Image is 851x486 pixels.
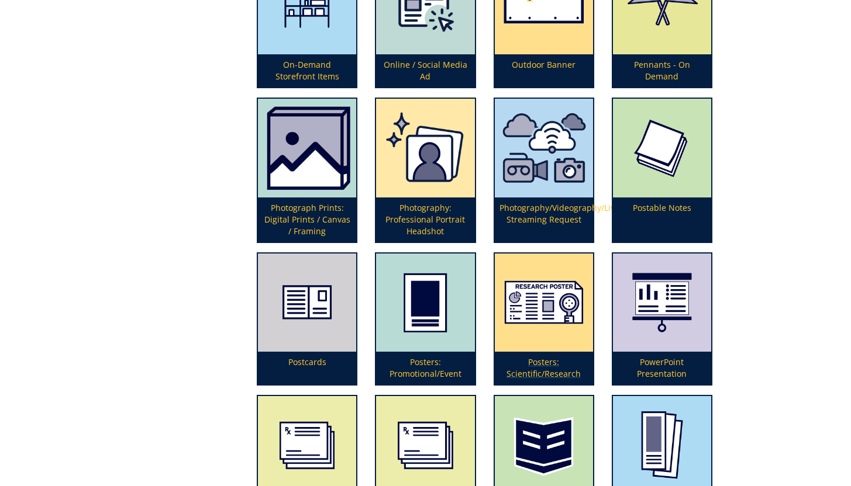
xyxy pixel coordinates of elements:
[613,254,711,352] img: powerpoint-presentation-5949298d3aa018.35992224.png
[613,352,711,384] p: PowerPoint Presentation
[613,99,711,197] img: post-it-note-5949284106b3d7.11248848.png
[495,254,593,352] img: posters-scientific-5aa5927cecefc5.90805739.png
[613,54,711,87] p: Pennants - On Demand
[495,54,593,87] p: Outdoor Banner
[376,54,474,87] p: Online / Social Media Ad
[258,54,356,87] p: On-Demand Storefront Items
[495,99,593,242] a: Photography/Videography/Live Streaming Request
[258,99,356,242] a: Photograph Prints: Digital Prints / Canvas / Framing
[613,254,711,384] a: PowerPoint Presentation
[613,99,711,242] a: Postable Notes
[258,352,356,384] p: Postcards
[495,254,593,384] a: Posters: Scientific/Research
[376,352,474,384] p: Posters: Promotional/Event
[613,197,711,242] p: Postable Notes
[376,254,474,384] a: Posters: Promotional/Event
[376,197,474,242] p: Photography: Professional Portrait Headshot
[376,99,474,197] img: professional%20headshot-673780894c71e3.55548584.png
[258,254,356,384] a: Postcards
[495,352,593,384] p: Posters: Scientific/Research
[495,197,593,242] p: Photography/Videography/Live Streaming Request
[376,99,474,242] a: Photography: Professional Portrait Headshot
[258,254,356,352] img: postcard-59839371c99131.37464241.png
[258,197,356,242] p: Photograph Prints: Digital Prints / Canvas / Framing
[376,254,474,352] img: poster-promotional-5949293418faa6.02706653.png
[258,99,356,197] img: photo%20prints-64d43c229de446.43990330.png
[495,99,593,197] img: photography%20videography%20or%20live%20streaming-62c5f5a2188136.97296614.png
